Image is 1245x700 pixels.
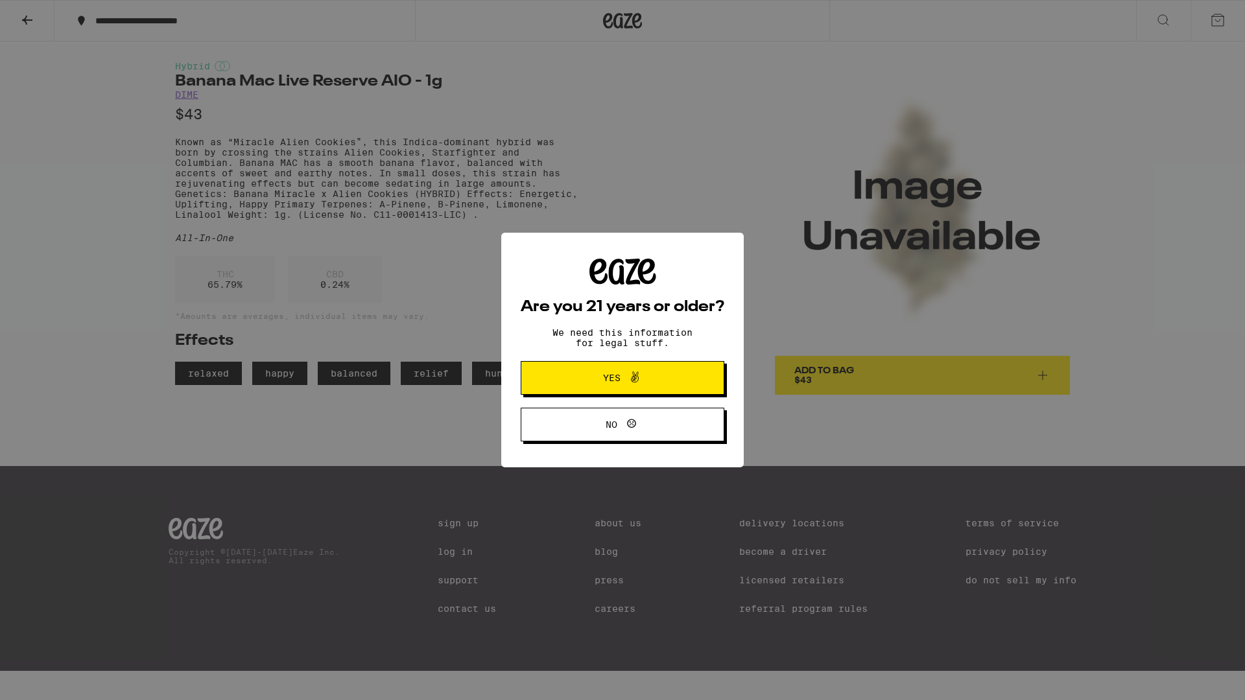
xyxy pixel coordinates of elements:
[603,373,621,382] span: Yes
[521,299,724,315] h2: Are you 21 years or older?
[521,361,724,395] button: Yes
[521,408,724,441] button: No
[541,327,704,348] p: We need this information for legal stuff.
[606,420,617,429] span: No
